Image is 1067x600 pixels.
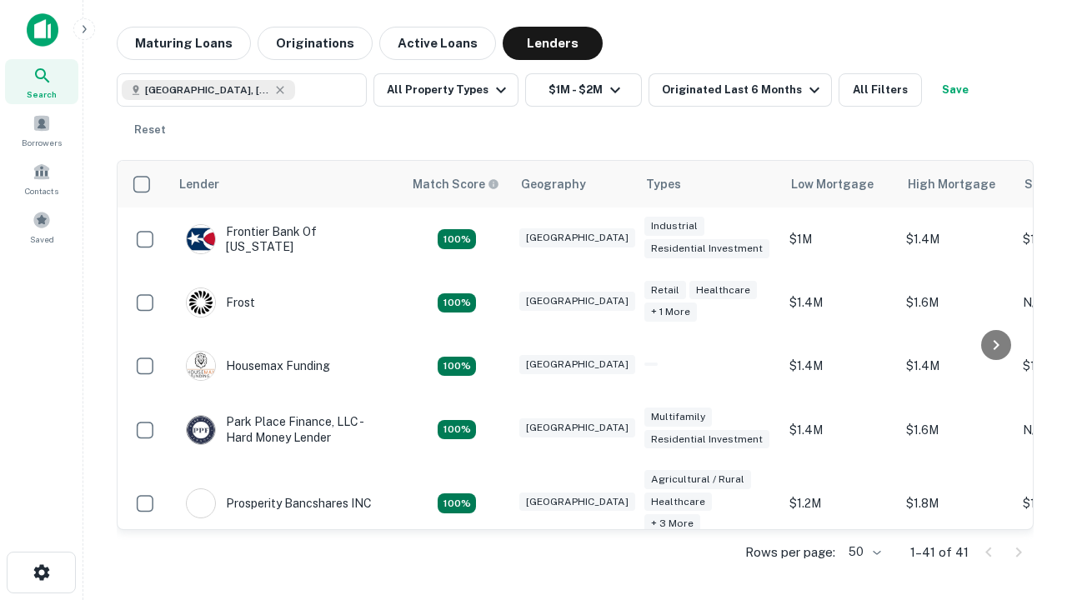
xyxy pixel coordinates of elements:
span: Search [27,87,57,101]
a: Borrowers [5,107,78,152]
button: Lenders [503,27,603,60]
button: Maturing Loans [117,27,251,60]
button: All Filters [839,73,922,107]
img: picture [187,225,215,253]
div: Geography [521,174,586,194]
button: Reset [123,113,177,147]
td: $1.4M [781,397,898,461]
div: Residential Investment [644,239,769,258]
p: Rows per page: [745,542,835,562]
td: $1M [781,207,898,271]
iframe: Chat Widget [984,467,1067,547]
div: Capitalize uses an advanced AI algorithm to match your search with the best lender. The match sco... [413,175,499,193]
button: Originated Last 6 Months [649,73,832,107]
th: Geography [511,161,636,207]
button: Active Loans [379,27,496,60]
div: Multifamily [644,407,712,427]
a: Search [5,59,78,104]
span: Borrowers [22,136,62,149]
div: [GEOGRAPHIC_DATA] [519,492,635,512]
td: $1.8M [898,462,1014,546]
div: Prosperity Bancshares INC [186,488,372,518]
div: Healthcare [689,281,757,300]
td: $1.6M [898,397,1014,461]
td: $1.4M [781,334,898,397]
div: Originated Last 6 Months [662,80,824,100]
button: Save your search to get updates of matches that match your search criteria. [929,73,982,107]
td: $1.2M [781,462,898,546]
h6: Match Score [413,175,496,193]
div: Housemax Funding [186,351,330,381]
button: All Property Types [373,73,518,107]
div: Retail [644,281,686,300]
span: Contacts [25,184,58,197]
div: Frontier Bank Of [US_STATE] [186,224,386,254]
div: Industrial [644,217,704,236]
th: Low Mortgage [781,161,898,207]
th: Types [636,161,781,207]
img: capitalize-icon.png [27,13,58,47]
div: 50 [842,540,884,564]
img: picture [187,489,215,517]
div: Healthcare [644,492,712,512]
div: + 3 more [644,514,700,533]
a: Saved [5,204,78,249]
div: Matching Properties: 7, hasApolloMatch: undefined [438,493,476,513]
td: $1.4M [898,207,1014,271]
div: Types [646,174,681,194]
th: Capitalize uses an advanced AI algorithm to match your search with the best lender. The match sco... [403,161,511,207]
button: $1M - $2M [525,73,642,107]
div: Low Mortgage [791,174,874,194]
td: $1.4M [898,334,1014,397]
div: Frost [186,287,255,317]
img: picture [187,352,215,380]
a: Contacts [5,156,78,201]
div: Agricultural / Rural [644,470,751,489]
div: [GEOGRAPHIC_DATA] [519,355,635,374]
div: High Mortgage [908,174,995,194]
div: Lender [179,174,219,194]
button: Originations [258,27,373,60]
img: picture [187,288,215,317]
span: Saved [30,232,54,246]
div: Park Place Finance, LLC - Hard Money Lender [186,414,386,444]
div: Matching Properties: 4, hasApolloMatch: undefined [438,229,476,249]
img: picture [187,416,215,444]
p: 1–41 of 41 [910,542,969,562]
td: $1.4M [781,271,898,334]
div: [GEOGRAPHIC_DATA] [519,418,635,437]
div: [GEOGRAPHIC_DATA] [519,228,635,247]
td: $1.6M [898,271,1014,334]
th: Lender [169,161,403,207]
span: [GEOGRAPHIC_DATA], [GEOGRAPHIC_DATA], [GEOGRAPHIC_DATA] [145,82,270,97]
div: [GEOGRAPHIC_DATA] [519,292,635,311]
div: + 1 more [644,302,697,322]
th: High Mortgage [898,161,1014,207]
div: Matching Properties: 4, hasApolloMatch: undefined [438,357,476,377]
div: Matching Properties: 4, hasApolloMatch: undefined [438,293,476,313]
div: Matching Properties: 4, hasApolloMatch: undefined [438,420,476,440]
div: Residential Investment [644,430,769,449]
